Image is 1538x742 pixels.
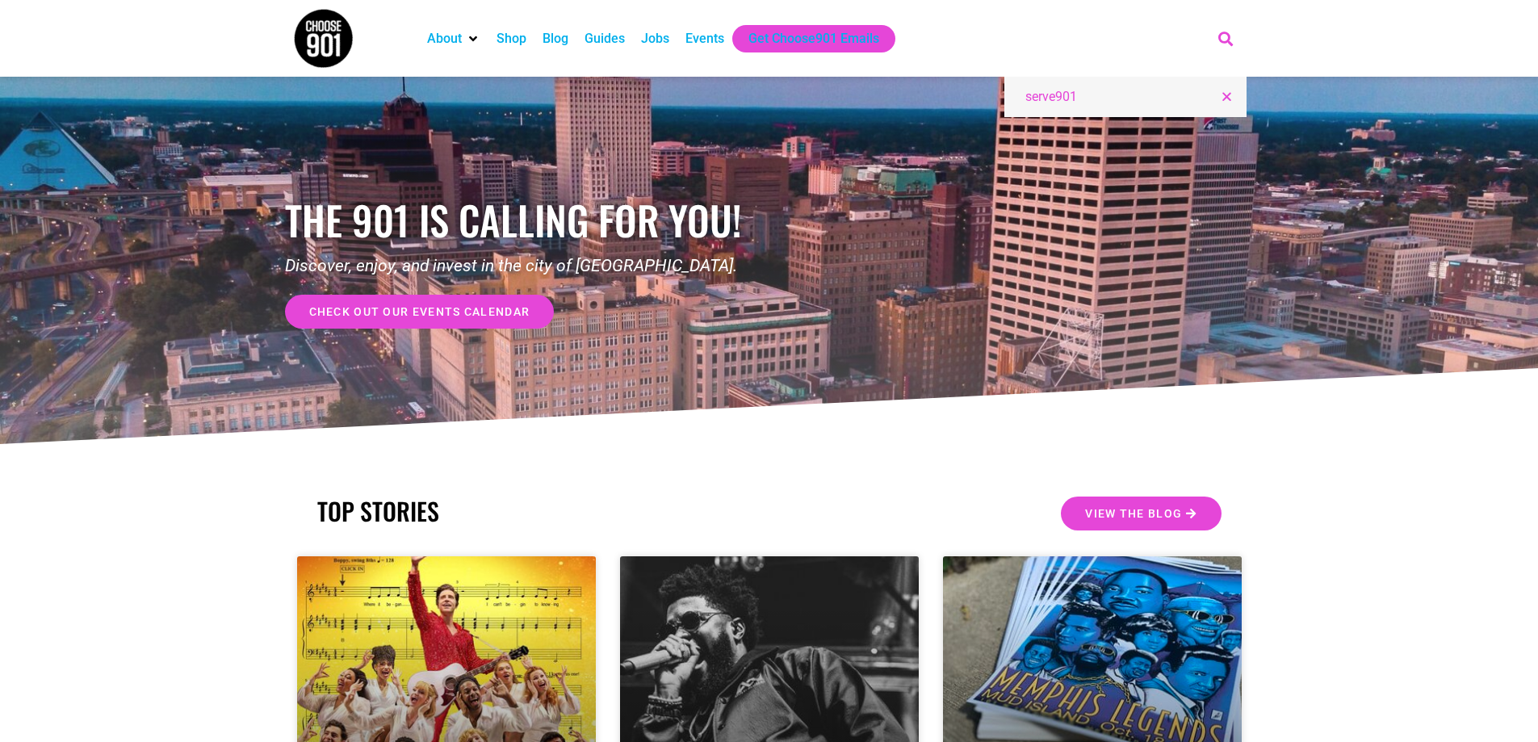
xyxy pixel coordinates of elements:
[685,29,724,48] a: Events
[419,25,488,52] div: About
[1213,82,1241,111] div: Close this search box.
[285,196,769,244] h1: the 901 is calling for you!
[543,29,568,48] a: Blog
[285,254,769,279] p: Discover, enjoy, and invest in the city of [GEOGRAPHIC_DATA].
[1025,87,1242,107] input: Search...
[585,29,625,48] a: Guides
[309,306,530,317] span: check out our events calendar
[427,29,462,48] a: About
[497,29,526,48] a: Shop
[748,29,879,48] a: Get Choose901 Emails
[317,497,761,526] h2: TOP STORIES
[641,29,669,48] a: Jobs
[419,25,1191,52] nav: Main nav
[1085,508,1182,519] span: View the Blog
[1061,497,1221,530] a: View the Blog
[1212,25,1238,52] div: Search
[285,295,555,329] a: check out our events calendar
